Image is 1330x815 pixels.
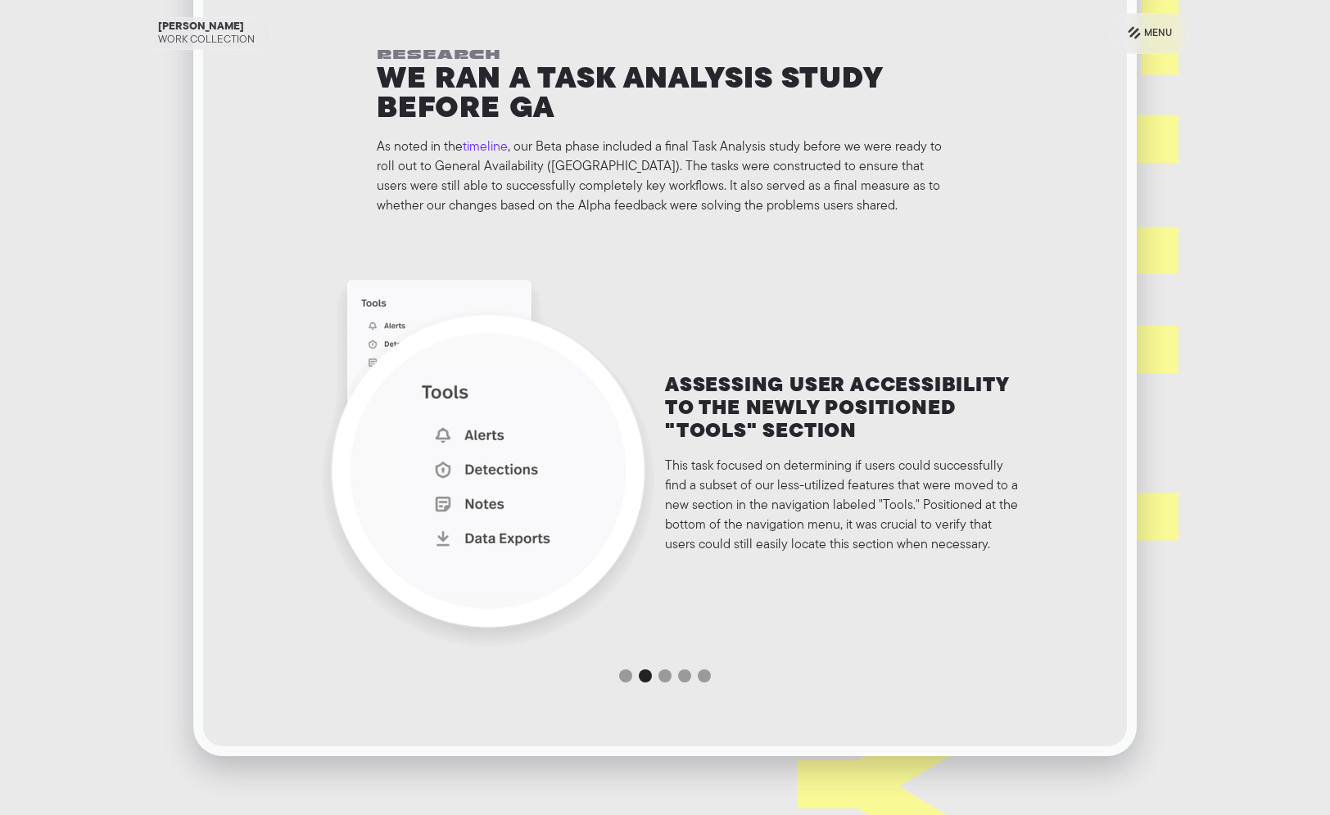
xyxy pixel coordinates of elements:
div: Show slide 2 of 5 [639,669,652,682]
a: timeline [463,141,508,154]
h3: Assessing User Accessibility to the Newly Positioned "Tools" Section [665,375,1019,444]
h3: we ran a task analysis study before ga [377,65,953,124]
div: 2 of 5 [311,268,1019,694]
div: This task focused on determining if users could successfully find a subset of our less-utilized f... [665,457,1019,555]
div: As noted in the , our Beta phase included a final Task Analysis study before we were ready to rol... [377,137,953,216]
div: Show slide 1 of 5 [619,669,632,682]
div: Menu [1144,24,1172,43]
div: Work Collection [158,34,255,47]
a: [PERSON_NAME]Work Collection [141,17,272,50]
a: Menu [1111,13,1189,54]
div: carousel [311,268,1019,694]
div: Show slide 3 of 5 [658,669,672,682]
div: Show slide 5 of 5 [698,669,711,682]
div: [PERSON_NAME] [158,20,244,34]
div: Show slide 4 of 5 [678,669,691,682]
